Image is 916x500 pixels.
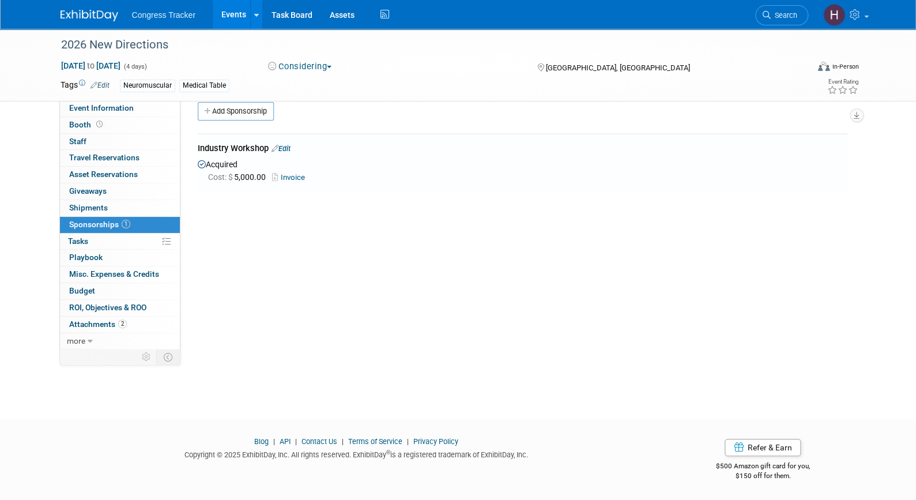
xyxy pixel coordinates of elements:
a: Booth [60,117,180,133]
a: Staff [60,134,180,150]
span: | [404,437,412,446]
div: Event Format [740,60,859,77]
span: 2 [118,319,127,328]
a: Privacy Policy [413,437,458,446]
span: Shipments [69,203,108,212]
a: Contact Us [301,437,337,446]
span: Booth not reserved yet [94,120,105,129]
a: Playbook [60,250,180,266]
span: Asset Reservations [69,170,138,179]
a: ROI, Objectives & ROO [60,300,180,316]
a: Invoice [272,173,310,182]
td: Tags [61,79,110,92]
img: Format-Inperson.png [818,62,830,71]
a: Shipments [60,200,180,216]
a: Search [755,5,808,25]
div: In-Person [831,62,858,71]
span: Sponsorships [69,220,130,229]
td: Personalize Event Tab Strip [137,349,157,364]
div: Medical Table [179,80,229,92]
div: 2026 New Directions [57,35,791,55]
a: Add Sponsorship [198,102,274,121]
a: Asset Reservations [60,167,180,183]
span: Staff [69,137,86,146]
a: Blog [254,437,269,446]
a: Edit [272,144,291,153]
a: more [60,333,180,349]
a: Misc. Expenses & Credits [60,266,180,283]
div: $500 Amazon gift card for you, [670,454,856,480]
a: Giveaways [60,183,180,200]
a: Terms of Service [348,437,402,446]
span: | [339,437,346,446]
span: Playbook [69,253,103,262]
a: Tasks [60,234,180,250]
div: Event Rating [827,79,858,85]
img: ExhibitDay [61,10,118,21]
sup: ® [386,449,390,456]
span: [DATE] [DATE] [61,61,121,71]
a: Travel Reservations [60,150,180,166]
img: Heather Jones [823,4,845,26]
a: Attachments2 [60,317,180,333]
a: API [280,437,291,446]
a: Event Information [60,100,180,116]
div: Acquired [198,157,847,183]
span: [GEOGRAPHIC_DATA], [GEOGRAPHIC_DATA] [546,63,690,72]
button: Considering [264,61,336,73]
span: ROI, Objectives & ROO [69,303,146,312]
span: (4 days) [123,63,147,70]
span: Travel Reservations [69,153,140,162]
span: Booth [69,120,105,129]
div: Industry Workshop [198,142,847,157]
span: Misc. Expenses & Credits [69,269,159,279]
span: 1 [122,220,130,228]
span: | [292,437,300,446]
span: | [270,437,278,446]
a: Edit [91,81,110,89]
span: Attachments [69,319,127,329]
span: 5,000.00 [208,172,270,182]
a: Sponsorships1 [60,217,180,233]
span: Search [771,11,797,20]
span: Giveaways [69,186,107,196]
span: Congress Tracker [132,10,195,20]
div: Copyright © 2025 ExhibitDay, Inc. All rights reserved. ExhibitDay is a registered trademark of Ex... [61,447,653,460]
div: Neuromuscular [120,80,175,92]
span: to [85,61,96,70]
td: Toggle Event Tabs [156,349,180,364]
span: Event Information [69,103,134,112]
a: Refer & Earn [725,439,801,456]
div: $150 off for them. [670,471,856,481]
span: Tasks [68,236,88,246]
span: Budget [69,286,95,295]
span: Cost: $ [208,172,234,182]
span: more [67,336,85,345]
a: Budget [60,283,180,299]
